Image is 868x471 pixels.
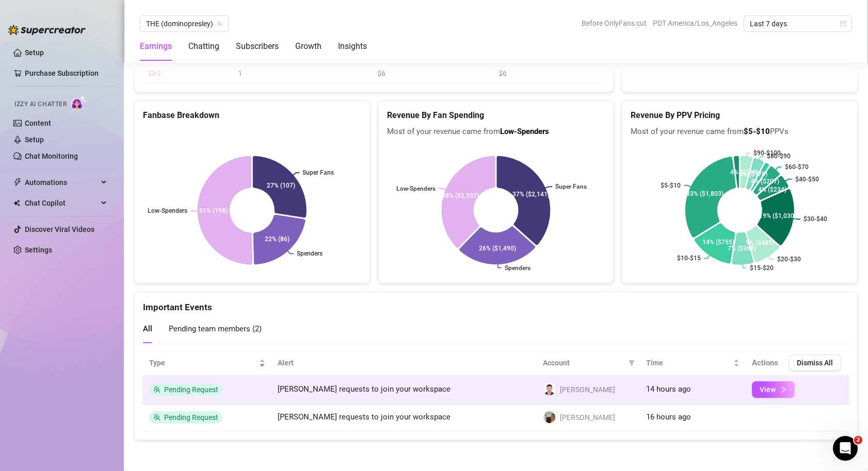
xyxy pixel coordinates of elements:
span: thunderbolt [13,178,22,187]
span: THE (dominopresley) [146,16,222,31]
a: Setup [25,48,44,57]
div: Subscribers [236,40,279,53]
span: team [153,414,160,421]
span: [PERSON_NAME] requests to join your workspace [278,412,451,422]
span: Pending Request [164,385,218,394]
text: Low-Spenders [148,207,187,214]
div: Insights [338,40,367,53]
img: Chat Copilot [13,199,20,207]
text: Spenders [505,264,531,272]
text: $5-$10 [661,181,681,189]
span: 14 hours ago [646,384,691,394]
span: Pending team members ( 2 ) [169,324,262,333]
img: AI Chatter [71,95,87,110]
a: Content [25,119,51,127]
a: Chat Monitoring [25,152,78,160]
th: Alert [271,350,537,376]
span: calendar [840,21,846,27]
span: Type [149,357,257,368]
img: Mark Kevin Isip [543,383,555,395]
h5: Revenue By Fan Spending [387,109,605,122]
span: 2 [854,436,862,444]
span: Time [646,357,731,368]
span: right [780,386,787,393]
span: Most of your revenue came from [387,126,605,138]
b: Low-Spenders [500,127,549,136]
text: Super Fans [555,183,587,190]
span: Dismiss All [797,359,833,367]
th: Type [143,350,271,376]
div: Chatting [188,40,219,53]
button: Dismiss All [789,355,841,371]
text: Spenders [297,250,323,257]
span: Actions [752,358,778,367]
th: Time [640,350,746,376]
span: [PERSON_NAME] [560,384,615,395]
span: 2 [157,69,161,78]
span: Account [543,357,624,368]
span: Chat Copilot [25,195,98,211]
text: Super Fans [302,169,334,176]
text: $90-$100 [754,149,781,157]
span: $6 [377,68,385,78]
span: Pending Request [164,413,218,422]
a: Discover Viral Videos [25,225,94,233]
span: [PERSON_NAME] requests to join your workspace [278,384,451,394]
a: Purchase Subscription [25,65,107,81]
text: $40-$50 [795,175,819,182]
span: team [217,21,223,27]
text: $10-$15 [677,255,701,262]
span: video-camera [149,70,155,76]
text: $30-$40 [803,215,827,223]
h5: Revenue By PPV Pricing [631,109,849,122]
span: Automations [25,174,98,191]
a: Setup [25,136,44,144]
div: Growth [295,40,322,53]
span: Last 7 days [750,16,846,31]
span: filter [626,355,637,371]
img: Mark kevin Isip [543,411,555,423]
b: $5-$10 [744,127,770,136]
span: All [143,324,152,333]
a: Settings [25,246,52,254]
span: Izzy AI Chatter [14,99,67,109]
span: [PERSON_NAME] [560,412,615,423]
span: 1 [238,68,242,78]
span: team [153,386,160,393]
text: $60-$70 [785,163,809,171]
span: View [760,385,776,394]
span: Before OnlyFans cut [582,15,647,31]
div: Important Events [143,292,849,314]
span: 16 hours ago [646,412,691,422]
span: PDT America/Los_Angeles [653,15,737,31]
span: $6 [499,68,506,78]
text: $80-$90 [767,153,791,160]
span: filter [629,360,635,366]
div: Earnings [140,40,172,53]
text: $15-$20 [750,264,774,272]
h5: Fanbase Breakdown [143,109,361,122]
button: View [752,381,795,398]
span: Most of your revenue came from PPVs [631,126,849,138]
text: Low-Spenders [396,185,436,192]
img: logo-BBDzfeDw.svg [8,25,86,35]
iframe: Intercom live chat [833,436,858,461]
text: $20-$30 [777,256,801,263]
